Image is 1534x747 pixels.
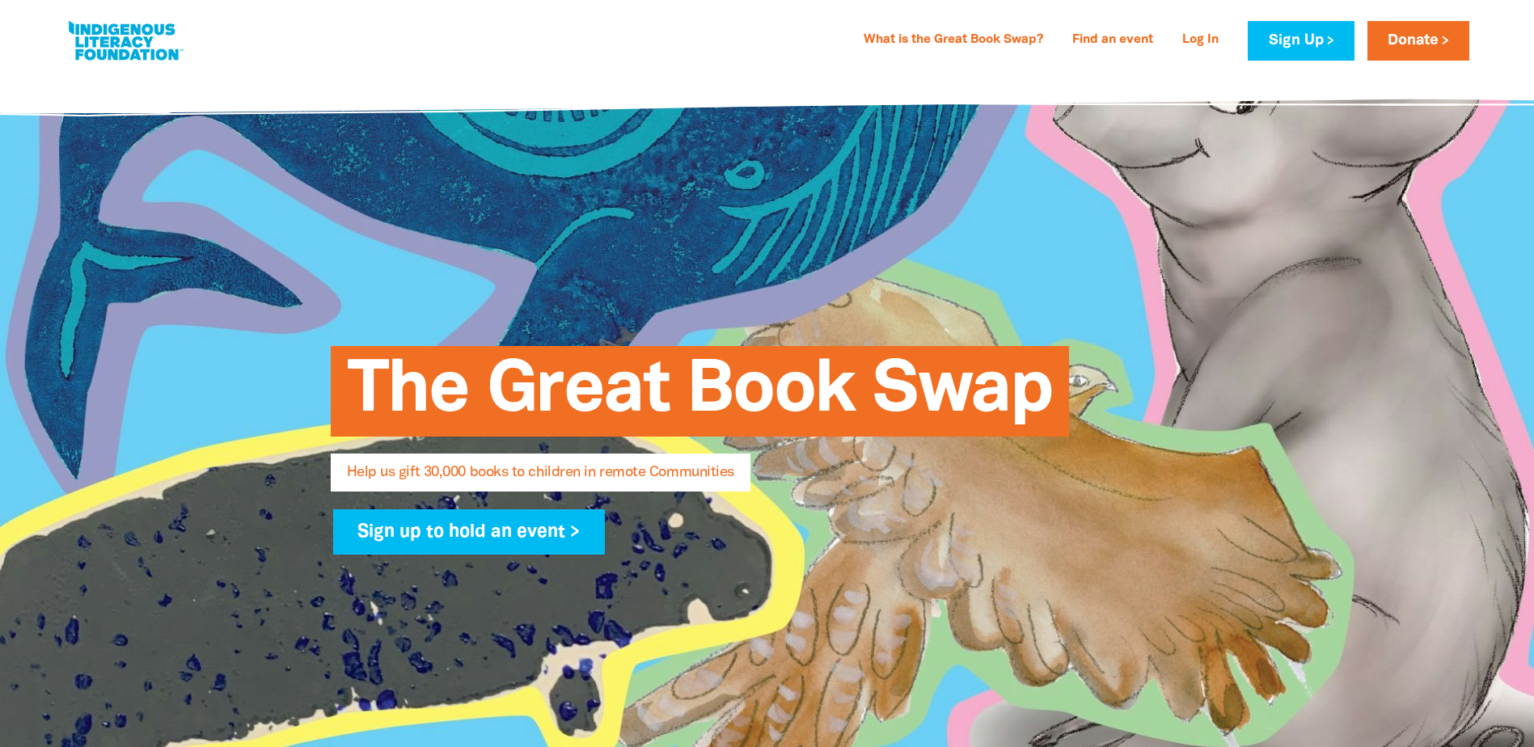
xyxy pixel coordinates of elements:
a: Sign up to hold an event > [333,509,606,555]
a: Find an event [1063,27,1163,53]
a: Donate [1367,21,1469,61]
span: Help us gift 30,000 books to children in remote Communities [347,466,734,492]
a: Sign Up [1248,21,1354,61]
span: The Great Book Swap [347,358,1053,437]
a: Log In [1173,27,1228,53]
a: What is the Great Book Swap? [854,27,1053,53]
